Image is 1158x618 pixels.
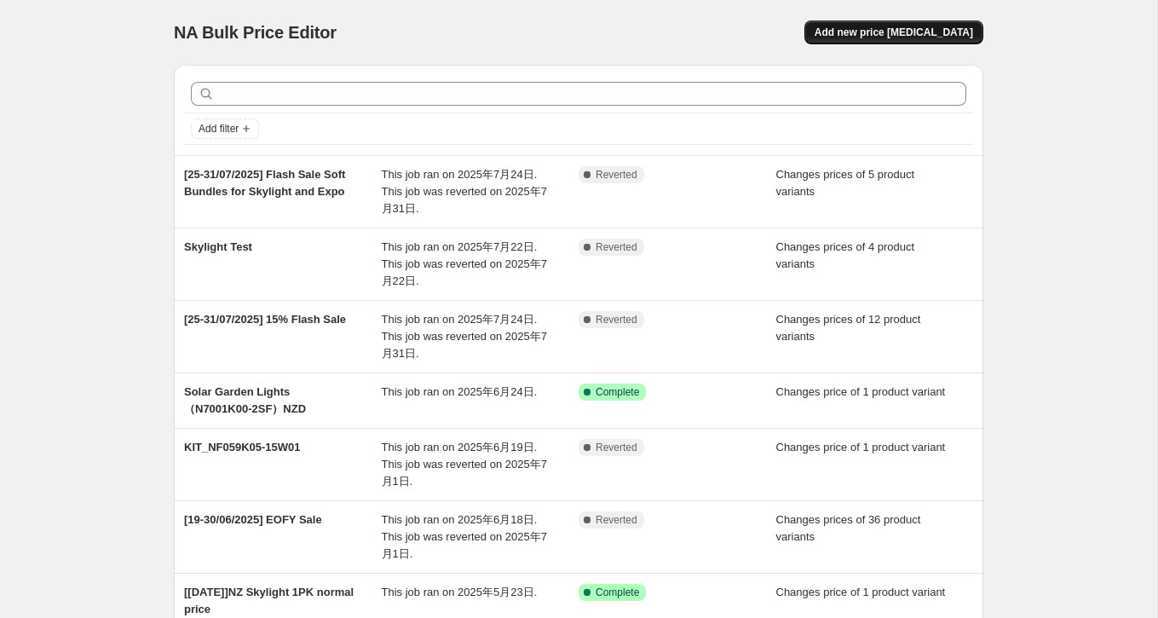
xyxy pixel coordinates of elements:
[815,26,973,39] span: Add new price [MEDICAL_DATA]
[174,23,337,42] span: NA Bulk Price Editor
[382,513,547,560] span: This job ran on 2025年6月18日. This job was reverted on 2025年7月1日.
[382,385,538,398] span: This job ran on 2025年6月24日.
[184,441,301,453] span: KIT_NF059K05-15W01
[596,240,637,254] span: Reverted
[382,168,547,215] span: This job ran on 2025年7月24日. This job was reverted on 2025年7月31日.
[804,20,983,44] button: Add new price [MEDICAL_DATA]
[184,385,306,415] span: Solar Garden Lights（N7001K00-2SF）NZD
[382,313,547,360] span: This job ran on 2025年7月24日. This job was reverted on 2025年7月31日.
[776,385,946,398] span: Changes price of 1 product variant
[596,586,639,599] span: Complete
[184,168,345,198] span: [25-31/07/2025] Flash Sale Soft Bundles for Skylight and Expo
[596,168,637,182] span: Reverted
[382,441,547,488] span: This job ran on 2025年6月19日. This job was reverted on 2025年7月1日.
[596,313,637,326] span: Reverted
[776,313,921,343] span: Changes prices of 12 product variants
[184,313,346,326] span: [25-31/07/2025] 15% Flash Sale
[184,513,322,526] span: [19-30/06/2025] EOFY Sale
[776,168,915,198] span: Changes prices of 5 product variants
[199,122,239,136] span: Add filter
[776,513,921,543] span: Changes prices of 36 product variants
[776,441,946,453] span: Changes price of 1 product variant
[596,441,637,454] span: Reverted
[382,240,547,287] span: This job ran on 2025年7月22日. This job was reverted on 2025年7月22日.
[596,385,639,399] span: Complete
[382,586,538,598] span: This job ran on 2025年5月23日.
[776,586,946,598] span: Changes price of 1 product variant
[776,240,915,270] span: Changes prices of 4 product variants
[184,586,354,615] span: [[DATE]]NZ Skylight 1PK normal price
[191,118,259,139] button: Add filter
[596,513,637,527] span: Reverted
[184,240,252,253] span: Skylight Test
